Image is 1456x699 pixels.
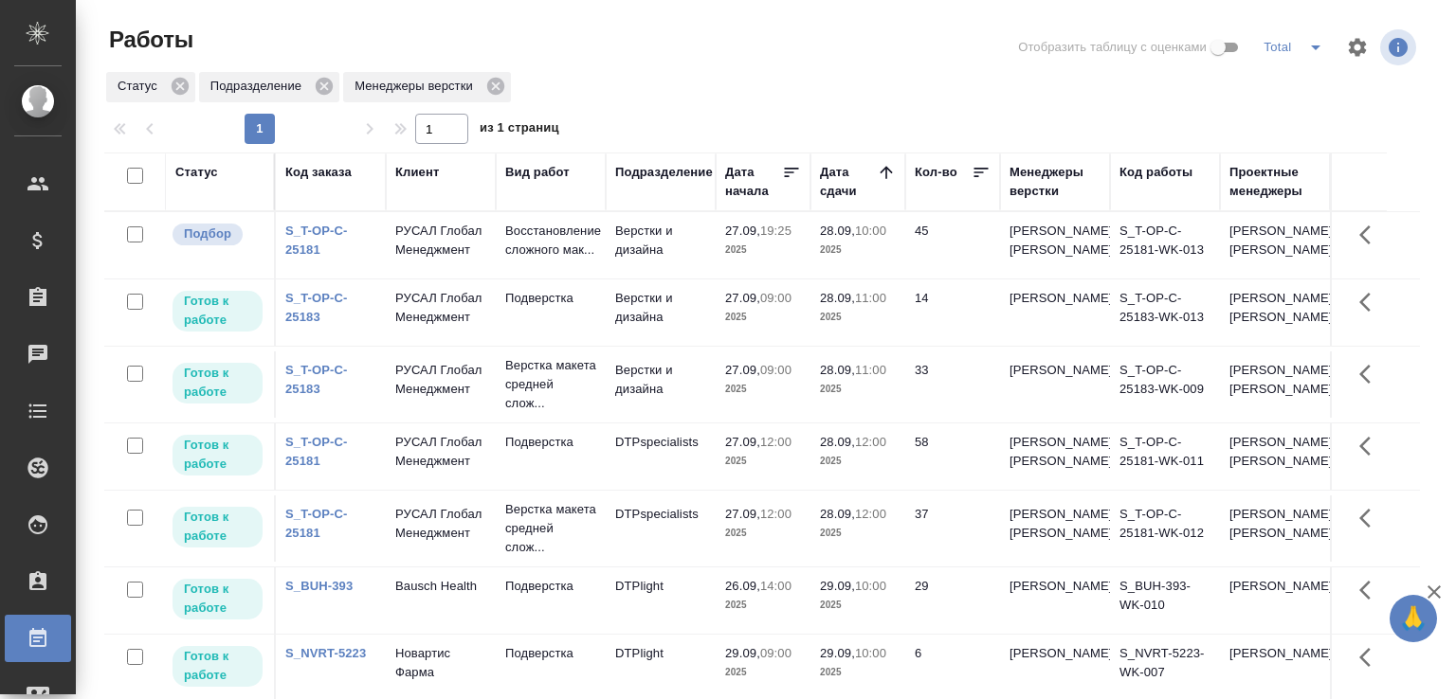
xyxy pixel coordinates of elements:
span: Посмотреть информацию [1380,29,1420,65]
td: S_T-OP-C-25183-WK-013 [1110,279,1220,346]
p: Восстановление сложного мак... [505,222,596,260]
p: [PERSON_NAME] [1010,289,1101,308]
span: Настроить таблицу [1335,25,1380,70]
p: Готов к работе [184,436,251,474]
button: Здесь прячутся важные кнопки [1348,351,1393,397]
p: 2025 [725,308,801,327]
p: Готов к работе [184,364,251,402]
p: 28.09, [820,507,855,521]
p: 2025 [820,308,896,327]
p: 2025 [725,241,801,260]
p: 28.09, [820,224,855,238]
p: [PERSON_NAME], [PERSON_NAME] [1010,505,1101,543]
div: Можно подбирать исполнителей [171,222,264,247]
p: [PERSON_NAME], [PERSON_NAME] [1229,433,1320,471]
td: DTPspecialists [606,495,716,562]
td: S_BUH-393-WK-010 [1110,567,1220,634]
p: 2025 [820,524,896,543]
button: Здесь прячутся важные кнопки [1348,635,1393,680]
p: 12:00 [760,507,792,521]
div: Статус [175,163,218,182]
span: Отобразить таблицу с оценками [1018,38,1207,57]
p: 2025 [725,524,801,543]
div: Код заказа [285,163,352,182]
p: 11:00 [855,363,886,377]
p: [PERSON_NAME] [1010,361,1101,380]
p: РУСАЛ Глобал Менеджмент [395,433,486,471]
div: Проектные менеджеры [1229,163,1320,201]
div: Исполнитель может приступить к работе [171,361,264,405]
div: Исполнитель может приступить к работе [171,644,264,689]
p: Готов к работе [184,292,251,330]
p: Подверстка [505,644,596,663]
div: Исполнитель может приступить к работе [171,577,264,621]
p: 27.09, [725,507,760,521]
a: S_T-OP-C-25183 [285,363,348,396]
td: 29 [905,567,1000,634]
p: Bausch Health [395,577,486,596]
div: Исполнитель может приступить к работе [171,289,264,333]
p: 14:00 [760,579,792,593]
button: 🙏 [1390,595,1437,642]
td: S_T-OP-C-25181-WK-011 [1110,423,1220,490]
p: РУСАЛ Глобал Менеджмент [395,222,486,260]
button: Здесь прячутся важные кнопки [1348,279,1393,325]
p: 09:00 [760,291,792,305]
a: S_T-OP-C-25181 [285,507,348,540]
div: Статус [106,72,195,102]
p: 28.09, [820,291,855,305]
p: Подбор [184,224,231,243]
div: split button [1259,32,1335,63]
div: Исполнитель может приступить к работе [171,433,264,477]
p: Готов к работе [184,508,251,546]
p: РУСАЛ Глобал Менеджмент [395,289,486,327]
p: 12:00 [855,507,886,521]
p: [PERSON_NAME], [PERSON_NAME] [1010,222,1101,260]
p: [PERSON_NAME], [PERSON_NAME] [1229,289,1320,327]
p: [PERSON_NAME] [1010,577,1101,596]
p: Статус [118,77,164,96]
p: [PERSON_NAME] [1010,644,1101,663]
a: S_T-OP-C-25181 [285,224,348,257]
p: 27.09, [725,291,760,305]
p: 09:00 [760,363,792,377]
div: Подразделение [615,163,713,182]
p: 10:00 [855,224,886,238]
div: Вид работ [505,163,570,182]
p: 2025 [725,452,801,471]
td: Верстки и дизайна [606,351,716,418]
p: 19:25 [760,224,792,238]
td: [PERSON_NAME] [1220,567,1330,634]
a: S_NVRT-5223 [285,646,366,660]
p: Готов к работе [184,647,251,685]
td: 58 [905,423,1000,490]
span: из 1 страниц [480,116,559,144]
p: Верстка макета средней слож... [505,356,596,413]
button: Здесь прячутся важные кнопки [1348,567,1393,613]
p: Подверстка [505,289,596,308]
a: S_T-OP-C-25183 [285,291,348,324]
p: 27.09, [725,224,760,238]
p: [PERSON_NAME], [PERSON_NAME] [1229,222,1320,260]
button: Здесь прячутся важные кнопки [1348,495,1393,541]
div: Кол-во [915,163,957,182]
div: Код работы [1119,163,1192,182]
p: 2025 [820,380,896,399]
p: 27.09, [725,435,760,449]
p: 28.09, [820,435,855,449]
td: 45 [905,212,1000,278]
p: 10:00 [855,579,886,593]
p: Верстка макета средней слож... [505,500,596,557]
p: 11:00 [855,291,886,305]
td: S_T-OP-C-25181-WK-012 [1110,495,1220,562]
p: 29.09, [820,646,855,660]
p: Подверстка [505,577,596,596]
td: Верстки и дизайна [606,212,716,278]
p: 28.09, [820,363,855,377]
td: DTPlight [606,567,716,634]
p: 26.09, [725,579,760,593]
div: Клиент [395,163,439,182]
p: 2025 [820,452,896,471]
td: DTPspecialists [606,423,716,490]
p: Менеджеры верстки [355,77,480,96]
